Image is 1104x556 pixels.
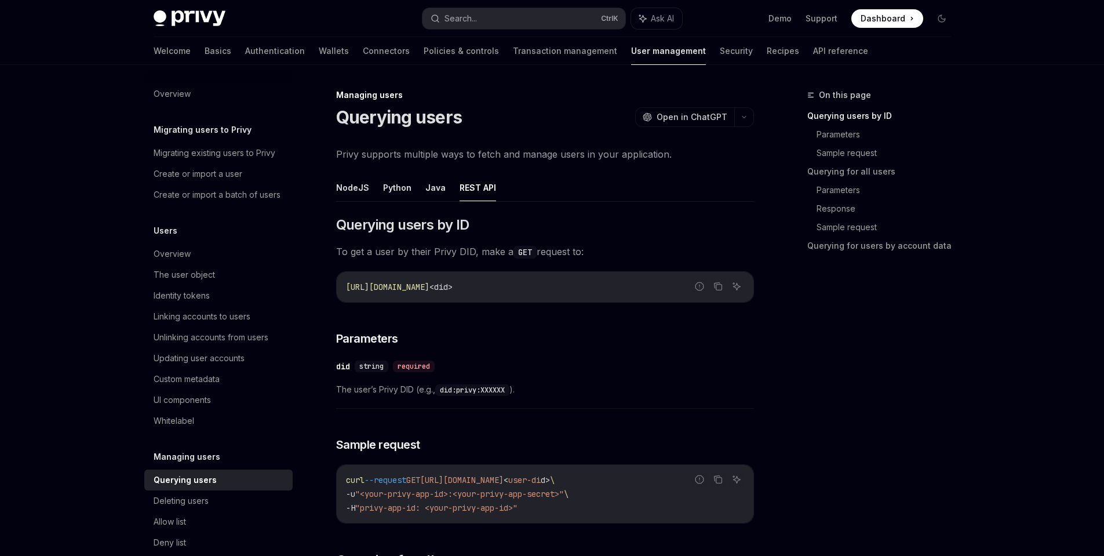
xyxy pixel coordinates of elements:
button: Copy the contents from the code block [711,279,726,294]
div: Managing users [336,89,754,101]
h5: Migrating users to Privy [154,123,252,137]
span: [URL][DOMAIN_NAME] [346,282,429,292]
span: curl [346,475,365,485]
a: UI components [144,390,293,410]
span: d [541,475,545,485]
span: user-di [508,475,541,485]
button: Java [425,174,446,201]
div: Create or import a batch of users [154,188,280,202]
a: Querying users [144,470,293,490]
div: UI components [154,393,211,407]
a: Basics [205,37,231,65]
div: Querying users [154,473,217,487]
div: Deleting users [154,494,209,508]
a: Deleting users [144,490,293,511]
div: Migrating existing users to Privy [154,146,275,160]
button: Copy the contents from the code block [711,472,726,487]
a: Querying users by ID [807,107,960,125]
a: Wallets [319,37,349,65]
div: Whitelabel [154,414,194,428]
span: Dashboard [861,13,905,24]
a: Querying for users by account data [807,237,960,255]
div: Deny list [154,536,186,550]
span: Parameters [336,330,398,347]
span: Querying users by ID [336,216,469,234]
button: Report incorrect code [692,279,707,294]
div: Create or import a user [154,167,242,181]
button: Ask AI [729,472,744,487]
div: Linking accounts to users [154,310,250,324]
div: Updating user accounts [154,351,245,365]
a: Deny list [144,532,293,553]
span: "<your-privy-app-id>:<your-privy-app-secret>" [355,489,564,499]
button: Open in ChatGPT [635,107,734,127]
a: Recipes [767,37,799,65]
span: [URL][DOMAIN_NAME] [420,475,504,485]
div: Allow list [154,515,186,529]
span: On this page [819,88,871,102]
a: Connectors [363,37,410,65]
a: User management [631,37,706,65]
a: Transaction management [513,37,617,65]
h1: Querying users [336,107,462,128]
h5: Managing users [154,450,220,464]
span: GET [406,475,420,485]
span: Ctrl K [601,14,618,23]
a: Response [817,199,960,218]
a: Sample request [817,144,960,162]
span: \ [550,475,555,485]
h5: Users [154,224,177,238]
span: Open in ChatGPT [657,111,727,123]
div: The user object [154,268,215,282]
a: Authentication [245,37,305,65]
span: > [545,475,550,485]
div: did [336,361,350,372]
div: Search... [444,12,477,26]
a: Unlinking accounts from users [144,327,293,348]
a: Sample request [817,218,960,237]
a: Parameters [817,125,960,144]
a: Allow list [144,511,293,532]
span: To get a user by their Privy DID, make a request to: [336,244,754,260]
div: Overview [154,247,191,261]
a: Demo [768,13,792,24]
div: required [393,361,435,372]
button: Toggle dark mode [932,9,951,28]
code: GET [513,246,537,259]
div: Unlinking accounts from users [154,330,268,344]
a: Welcome [154,37,191,65]
a: Support [806,13,837,24]
div: Custom metadata [154,372,220,386]
a: Migrating existing users to Privy [144,143,293,163]
span: < [504,475,508,485]
a: The user object [144,264,293,285]
button: Python [383,174,411,201]
a: Querying for all users [807,162,960,181]
a: Policies & controls [424,37,499,65]
div: Overview [154,87,191,101]
span: \ [564,489,569,499]
a: Create or import a user [144,163,293,184]
span: -u [346,489,355,499]
button: Ask AI [631,8,682,29]
span: --request [365,475,406,485]
button: Report incorrect code [692,472,707,487]
span: -H [346,503,355,513]
span: string [359,362,384,371]
span: The user’s Privy DID (e.g., ). [336,383,754,397]
a: Security [720,37,753,65]
a: Custom metadata [144,369,293,390]
a: Identity tokens [144,285,293,306]
a: Dashboard [851,9,923,28]
div: Identity tokens [154,289,210,303]
a: API reference [813,37,868,65]
span: <did> [429,282,453,292]
code: did:privy:XXXXXX [435,384,509,396]
button: NodeJS [336,174,369,201]
a: Overview [144,83,293,104]
img: dark logo [154,10,225,27]
a: Parameters [817,181,960,199]
span: Privy supports multiple ways to fetch and manage users in your application. [336,146,754,162]
a: Updating user accounts [144,348,293,369]
a: Linking accounts to users [144,306,293,327]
